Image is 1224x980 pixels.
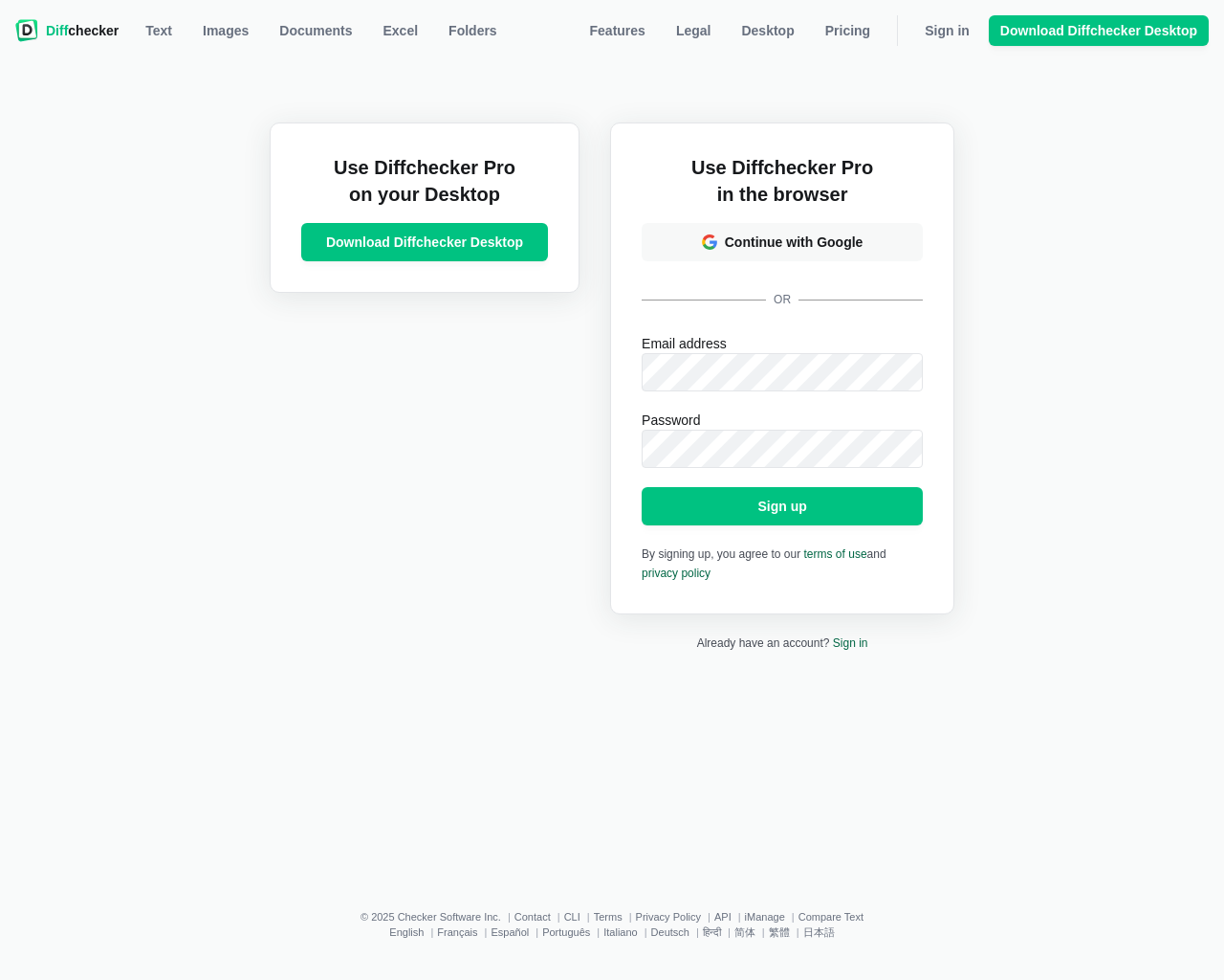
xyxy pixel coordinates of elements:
a: API [714,911,732,923]
a: Excel [372,15,430,46]
span: Documents [275,21,356,40]
a: Legal [665,15,723,46]
a: Português [542,926,590,938]
span: Desktop [737,21,798,40]
a: CLI [564,911,580,923]
a: Pricing [814,15,882,46]
a: Terms [594,911,623,923]
a: Text [134,15,184,46]
span: Folders [445,21,501,40]
a: हिन्दी [703,926,721,938]
a: Contact [514,911,551,923]
h2: Use Diffchecker Pro on your Desktop [301,154,548,208]
h2: Use Diffchecker Pro in the browser [642,154,923,208]
a: Sign in [833,636,868,650]
a: Documents [268,15,363,46]
div: By signing up, you agree to our and [642,545,923,583]
span: Images [199,21,252,40]
a: Français [437,926,477,938]
label: Email address [642,334,923,391]
span: Pricing [821,21,874,40]
a: Download Diffchecker Desktop [989,15,1209,46]
span: checker [46,21,119,40]
a: English [389,926,424,938]
a: Italiano [603,926,637,938]
div: Already have an account? [610,634,954,653]
label: Password [642,411,923,468]
a: 简体 [734,926,755,938]
span: Sign in [921,21,973,40]
input: Password [642,430,923,468]
a: Images [191,15,260,46]
div: Continue with Google [725,233,863,252]
a: Deutsch [651,926,689,938]
span: Text [142,21,176,40]
a: 繁體 [769,926,790,938]
div: or [642,277,923,319]
a: Desktop [730,15,805,46]
img: Diffchecker logo [15,19,38,42]
a: Sign in [913,15,981,46]
button: Sign up [642,487,923,525]
a: privacy policy [642,567,710,580]
li: © 2025 Checker Software Inc. [361,911,514,923]
button: Continue with Google [642,223,923,261]
a: 日本語 [803,926,835,938]
span: Excel [380,21,423,40]
a: Diffchecker [15,15,119,46]
a: iManage [745,911,785,923]
span: Download Diffchecker Desktop [322,233,527,252]
span: Features [586,21,649,40]
span: Download Diffchecker Desktop [996,21,1201,40]
a: Compare Text [798,911,863,923]
span: Diff [46,23,68,38]
span: Legal [672,21,715,40]
button: Folders [437,15,509,46]
a: Privacy Policy [636,911,701,923]
a: Features [579,15,657,46]
a: Español [491,926,529,938]
a: Download Diffchecker Desktop [301,223,548,261]
a: terms of use [804,547,867,561]
span: Sign up [754,497,810,516]
input: Email address [642,353,923,391]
